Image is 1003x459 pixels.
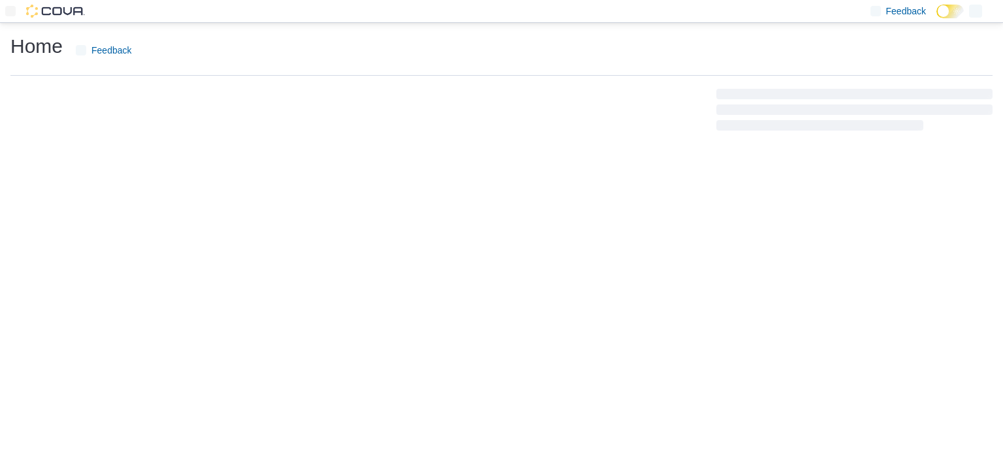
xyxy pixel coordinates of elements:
input: Dark Mode [936,5,964,18]
span: Dark Mode [936,18,937,19]
h1: Home [10,33,63,59]
span: Loading [716,91,993,133]
a: Feedback [71,37,136,63]
img: Cova [26,5,85,18]
span: Feedback [886,5,926,18]
span: Feedback [91,44,131,57]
